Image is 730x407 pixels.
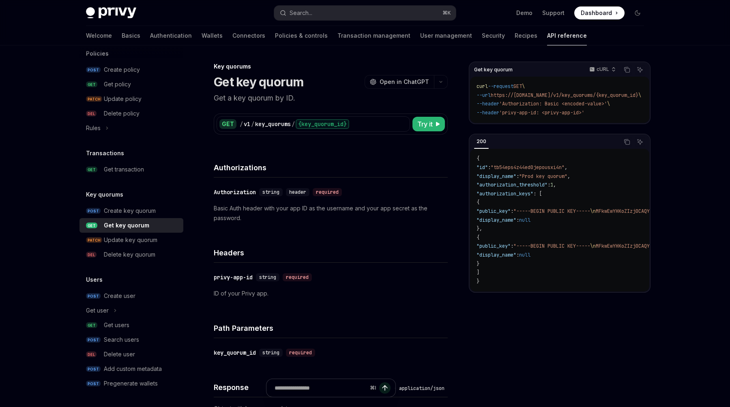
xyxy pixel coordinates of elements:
div: Authorization [214,188,256,196]
span: { [477,199,479,206]
span: }, [477,225,482,232]
a: PATCHUpdate key quorum [79,233,183,247]
button: Toggle Rules section [79,121,183,135]
span: DEL [86,351,97,358]
div: Rules [86,123,101,133]
a: POSTCreate policy [79,62,183,77]
span: , [567,173,570,180]
h1: Get key quorum [214,75,304,89]
button: Toggle dark mode [631,6,644,19]
a: Demo [516,9,532,17]
span: \n [590,243,596,249]
span: string [262,349,279,356]
a: Policies & controls [275,26,328,45]
a: Basics [122,26,140,45]
h5: Users [86,275,103,285]
span: 'Authorization: Basic <encoded-value>' [499,101,607,107]
span: "tb54eps4z44ed0jepousxi4n" [491,164,565,171]
span: "public_key" [477,208,511,214]
span: --url [477,92,491,99]
span: POST [86,293,101,299]
a: POSTCreate user [79,289,183,303]
span: "display_name" [477,217,516,223]
div: Delete user [104,349,135,359]
div: Get transaction [104,165,144,174]
div: required [286,349,315,357]
span: "public_key" [477,243,511,249]
button: Open in ChatGPT [365,75,434,89]
a: Recipes [515,26,537,45]
span: ⌘ K [442,10,451,16]
div: Search users [104,335,139,345]
span: "-----BEGIN PUBLIC KEY----- [513,243,590,249]
span: "Prod key quorum" [519,173,567,180]
a: POSTPregenerate wallets [79,376,183,391]
div: Add custom metadata [104,364,162,374]
button: Ask AI [635,137,645,147]
span: "display_name" [477,252,516,258]
span: header [289,189,306,195]
span: \n [590,208,596,214]
span: 1 [550,182,553,188]
span: "id" [477,164,488,171]
div: Get key quorum [104,221,149,230]
div: v1 [244,120,250,128]
span: DEL [86,111,97,117]
a: Welcome [86,26,112,45]
button: Toggle Get user section [79,303,183,318]
div: / [240,120,243,128]
a: Wallets [202,26,223,45]
span: POST [86,67,101,73]
span: GET [86,81,97,88]
button: Ask AI [635,64,645,75]
div: Pregenerate wallets [104,379,158,388]
a: POSTSearch users [79,332,183,347]
span: \ [522,83,525,90]
div: {key_quorum_id} [296,119,349,129]
h5: Transactions [86,148,124,158]
div: Update key quorum [104,235,157,245]
div: Get user [86,306,109,315]
span: : [516,173,519,180]
span: GET [513,83,522,90]
span: , [553,182,556,188]
span: GET [86,167,97,173]
div: required [283,273,312,281]
span: : [ [533,191,542,197]
input: Ask a question... [275,379,367,397]
span: curl [477,83,488,90]
span: Try it [417,119,433,129]
span: GET [86,322,97,328]
div: required [313,188,342,196]
span: \ [638,92,641,99]
div: Create policy [104,65,140,75]
span: Dashboard [581,9,612,17]
a: Connectors [232,26,265,45]
span: "-----BEGIN PUBLIC KEY----- [513,208,590,214]
a: Support [542,9,565,17]
a: GETGet policy [79,77,183,92]
a: Security [482,26,505,45]
span: } [477,261,479,267]
a: Authentication [150,26,192,45]
span: ] [477,269,479,276]
button: Send message [379,382,391,394]
span: string [262,189,279,195]
div: Get users [104,320,129,330]
a: DELDelete policy [79,106,183,121]
button: Open search [274,6,456,20]
h5: Key quorums [86,190,123,199]
span: POST [86,337,101,343]
span: null [519,217,530,223]
a: POSTAdd custom metadata [79,362,183,376]
span: : [516,252,519,258]
div: Delete key quorum [104,250,155,259]
span: null [519,252,530,258]
span: --header [477,101,499,107]
span: \ [607,101,610,107]
div: Create user [104,291,135,301]
div: key_quorum_id [214,349,256,357]
span: : [516,217,519,223]
button: cURL [585,63,619,77]
div: Update policy [104,94,142,104]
